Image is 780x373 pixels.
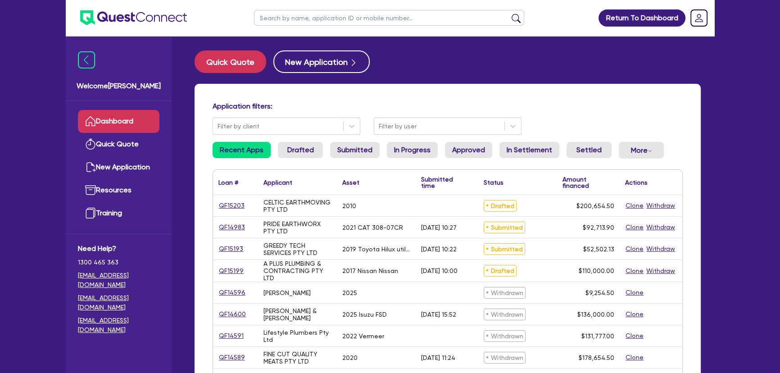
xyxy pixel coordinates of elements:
button: Withdraw [646,244,676,254]
div: [DATE] 11:24 [421,354,455,361]
a: [EMAIL_ADDRESS][DOMAIN_NAME] [78,316,159,335]
button: Quick Quote [195,50,266,73]
div: Actions [625,179,648,186]
a: Quick Quote [195,50,273,73]
button: Withdraw [646,222,676,232]
div: [DATE] 10:22 [421,246,457,253]
button: Clone [625,244,644,254]
a: [EMAIL_ADDRESS][DOMAIN_NAME] [78,293,159,312]
div: PRIDE EARTHWORX PTY LTD [263,220,331,235]
div: Submitted time [421,176,465,189]
span: Drafted [484,200,517,212]
div: Loan # [218,179,238,186]
img: quest-connect-logo-blue [80,10,187,25]
span: $110,000.00 [579,267,614,274]
div: GREEDY TECH SERVICES PTY LTD [263,242,331,256]
a: Return To Dashboard [599,9,685,27]
button: Clone [625,266,644,276]
span: $131,777.00 [581,332,614,340]
span: Withdrawn [484,287,526,299]
button: Clone [625,200,644,211]
a: QF14600 [218,309,246,319]
div: 2021 CAT 308-07CR [342,224,403,231]
div: Amount financed [562,176,614,189]
span: Submitted [484,243,525,255]
img: resources [85,185,96,196]
img: new-application [85,162,96,173]
a: In Settlement [499,142,559,158]
span: Withdrawn [484,309,526,320]
div: [PERSON_NAME] & [PERSON_NAME] [263,307,331,322]
a: Dashboard [78,110,159,133]
span: $92,713.90 [583,224,614,231]
a: Drafted [278,142,323,158]
a: Recent Apps [213,142,271,158]
span: Withdrawn [484,330,526,342]
button: Dropdown toggle [619,142,664,159]
span: $178,654.50 [579,354,614,361]
a: In Progress [387,142,438,158]
a: QF15193 [218,244,244,254]
div: Status [484,179,503,186]
div: 2022 Vermeer [342,332,384,340]
a: Training [78,202,159,225]
span: Need Help? [78,243,159,254]
div: [DATE] 10:27 [421,224,457,231]
div: 2017 Nissan Nissan [342,267,398,274]
img: training [85,208,96,218]
a: New Application [78,156,159,179]
a: Resources [78,179,159,202]
a: Settled [567,142,612,158]
span: Withdrawn [484,352,526,364]
button: Clone [625,309,644,319]
span: Drafted [484,265,517,277]
button: Clone [625,287,644,298]
a: QF14596 [218,287,246,298]
button: Clone [625,331,644,341]
div: Lifestyle Plumbers Pty Ltd [263,329,331,343]
span: $52,502.13 [583,246,614,253]
div: [DATE] 15:52 [421,311,456,318]
div: Applicant [263,179,292,186]
a: [EMAIL_ADDRESS][DOMAIN_NAME] [78,271,159,290]
a: QF14983 [218,222,245,232]
span: Welcome [PERSON_NAME] [77,81,161,91]
button: New Application [273,50,370,73]
span: $9,254.50 [585,289,614,296]
span: 1300 465 363 [78,258,159,267]
a: QF15199 [218,266,244,276]
button: Clone [625,352,644,363]
button: Withdraw [646,200,676,211]
div: 2025 [342,289,357,296]
div: A PLUS PLUMBING & CONTRACTING PTY LTD [263,260,331,282]
div: 2025 Isuzu FSD [342,311,387,318]
a: QF15203 [218,200,245,211]
a: Submitted [330,142,380,158]
span: $200,654.50 [576,202,614,209]
div: [PERSON_NAME] [263,289,311,296]
div: 2020 [342,354,358,361]
div: CELTIC EARTHMOVING PTY LTD [263,199,331,213]
a: QF14589 [218,352,245,363]
div: [DATE] 10:00 [421,267,458,274]
span: $136,000.00 [577,311,614,318]
div: 2010 [342,202,356,209]
div: 2019 Toyota Hilux utility [342,246,410,253]
div: Asset [342,179,359,186]
a: Approved [445,142,492,158]
div: FINE CUT QUALITY MEATS PTY LTD [263,350,331,365]
button: Withdraw [646,266,676,276]
a: QF14591 [218,331,244,341]
button: Clone [625,222,644,232]
img: icon-menu-close [78,51,95,68]
a: Dropdown toggle [687,6,711,30]
span: Submitted [484,222,525,233]
img: quick-quote [85,139,96,150]
h4: Application filters: [213,102,683,110]
a: Quick Quote [78,133,159,156]
input: Search by name, application ID or mobile number... [254,10,524,26]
